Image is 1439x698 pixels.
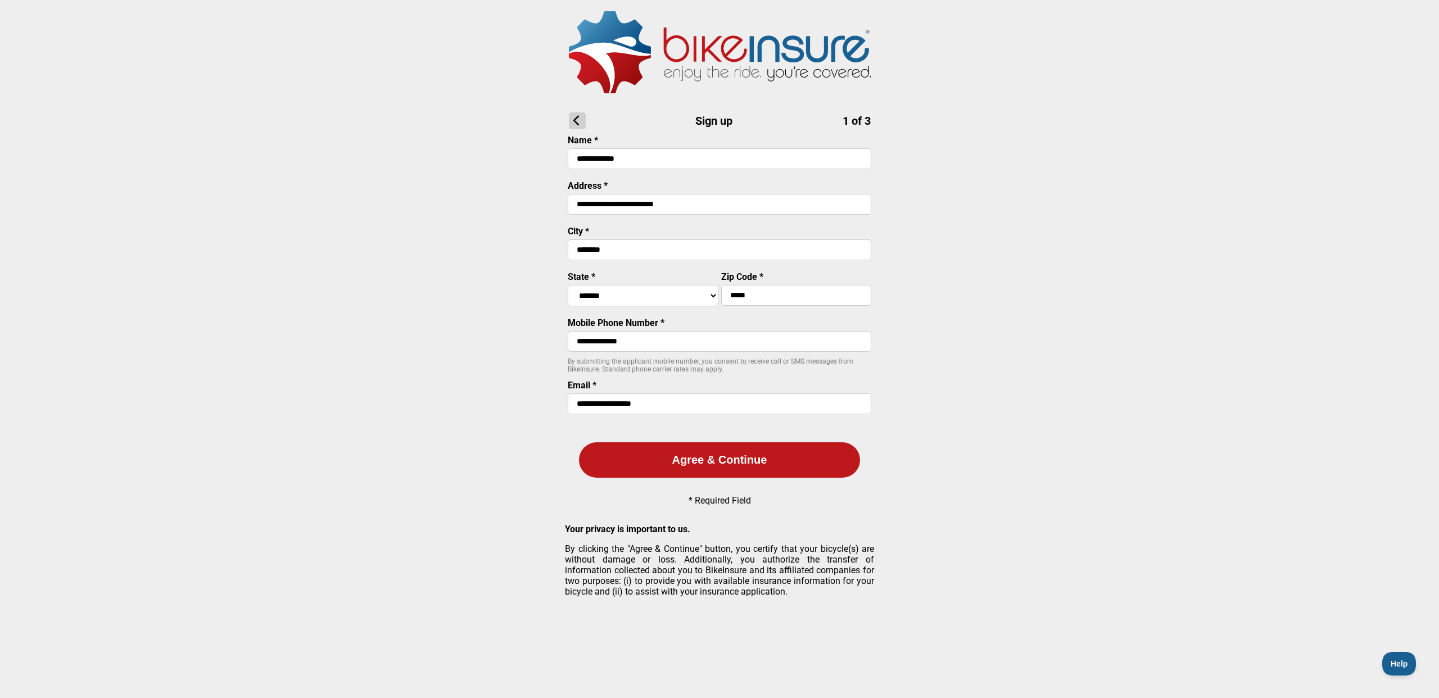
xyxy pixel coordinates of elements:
p: By submitting the applicant mobile number, you consent to receive call or SMS messages from BikeI... [568,357,871,373]
button: Agree & Continue [579,442,860,478]
label: Name * [568,135,598,146]
p: * Required Field [689,495,751,506]
label: Mobile Phone Number * [568,318,664,328]
p: By clicking the "Agree & Continue" button, you certify that your bicycle(s) are without damage or... [565,543,874,597]
h1: Sign up [569,112,871,129]
label: City * [568,226,589,237]
iframe: Toggle Customer Support [1382,652,1417,676]
label: Address * [568,180,608,191]
span: 1 of 3 [843,114,871,128]
label: Email * [568,380,596,391]
strong: Your privacy is important to us. [565,524,690,534]
label: State * [568,271,595,282]
label: Zip Code * [721,271,763,282]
